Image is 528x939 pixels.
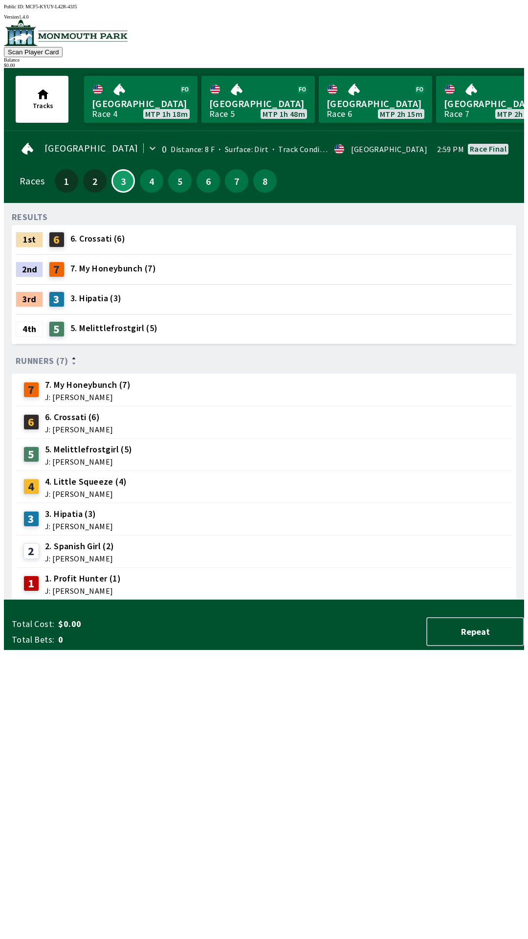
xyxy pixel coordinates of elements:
button: 6 [197,169,220,193]
button: 3 [111,169,135,193]
div: Public ID: [4,4,524,9]
span: 3 [115,179,132,183]
span: 7. My Honeybunch (7) [45,379,131,391]
button: 8 [253,169,277,193]
span: [GEOGRAPHIC_DATA] [44,144,138,152]
div: 6 [49,232,65,247]
span: 2. Spanish Girl (2) [45,540,114,553]
div: 3rd [16,291,43,307]
div: 5 [23,447,39,462]
span: 7 [227,178,246,184]
span: 5. Melittlefrostgirl (5) [70,322,158,335]
span: MTP 1h 48m [263,110,305,118]
span: [GEOGRAPHIC_DATA] [327,97,424,110]
div: 1 [23,576,39,591]
div: 5 [49,321,65,337]
div: Balance [4,57,524,63]
div: $ 0.00 [4,63,524,68]
span: 1. Profit Hunter (1) [45,572,121,585]
span: $0.00 [58,618,212,630]
span: 6. Crossati (6) [70,232,125,245]
div: Race 6 [327,110,352,118]
span: J: [PERSON_NAME] [45,490,127,498]
div: Race 4 [92,110,117,118]
span: 2:59 PM [437,145,464,153]
span: Total Bets: [12,634,54,646]
span: Surface: Dirt [215,144,268,154]
a: [GEOGRAPHIC_DATA]Race 6MTP 2h 15m [319,76,432,123]
span: 6. Crossati (6) [45,411,113,424]
div: 4th [16,321,43,337]
span: J: [PERSON_NAME] [45,587,121,595]
div: 0 [162,145,167,153]
span: 3. Hipatia (3) [45,508,113,520]
div: Version 1.4.0 [4,14,524,20]
div: Runners (7) [16,356,512,366]
span: 8 [256,178,274,184]
span: J: [PERSON_NAME] [45,555,114,562]
div: 2nd [16,262,43,277]
div: Races [20,177,44,185]
button: Repeat [426,617,524,646]
div: 6 [23,414,39,430]
span: 5. Melittlefrostgirl (5) [45,443,132,456]
div: Race 5 [209,110,235,118]
span: 4 [142,178,161,184]
span: MCF5-KYUY-L42R-43J5 [25,4,77,9]
span: J: [PERSON_NAME] [45,522,113,530]
span: J: [PERSON_NAME] [45,393,131,401]
button: 1 [55,169,78,193]
span: [GEOGRAPHIC_DATA] [92,97,190,110]
span: 6 [199,178,218,184]
div: [GEOGRAPHIC_DATA] [351,145,427,153]
div: 1st [16,232,43,247]
span: Runners (7) [16,357,68,365]
div: 2 [23,543,39,559]
button: 7 [225,169,248,193]
img: venue logo [4,20,128,46]
div: 7 [23,382,39,398]
button: 4 [140,169,163,193]
span: Repeat [435,626,515,637]
div: Race 7 [444,110,469,118]
div: RESULTS [12,213,48,221]
a: [GEOGRAPHIC_DATA]Race 5MTP 1h 48m [201,76,315,123]
span: Track Condition: Fast [268,144,353,154]
button: 5 [168,169,192,193]
span: MTP 1h 18m [145,110,188,118]
span: 2 [86,178,104,184]
span: Tracks [33,101,53,110]
span: 7. My Honeybunch (7) [70,262,156,275]
span: J: [PERSON_NAME] [45,458,132,466]
span: 5 [171,178,189,184]
span: J: [PERSON_NAME] [45,425,113,433]
div: 3 [23,511,39,527]
span: 3. Hipatia (3) [70,292,122,305]
div: Race final [470,145,506,153]
span: [GEOGRAPHIC_DATA] [209,97,307,110]
button: Tracks [16,76,68,123]
button: Scan Player Card [4,47,63,57]
div: 3 [49,291,65,307]
span: 1 [57,178,76,184]
a: [GEOGRAPHIC_DATA]Race 4MTP 1h 18m [84,76,198,123]
span: Total Cost: [12,618,54,630]
div: 4 [23,479,39,494]
button: 2 [83,169,107,193]
span: 0 [58,634,212,646]
span: 4. Little Squeeze (4) [45,475,127,488]
span: MTP 2h 15m [380,110,422,118]
span: Distance: 8 F [171,144,215,154]
div: 7 [49,262,65,277]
